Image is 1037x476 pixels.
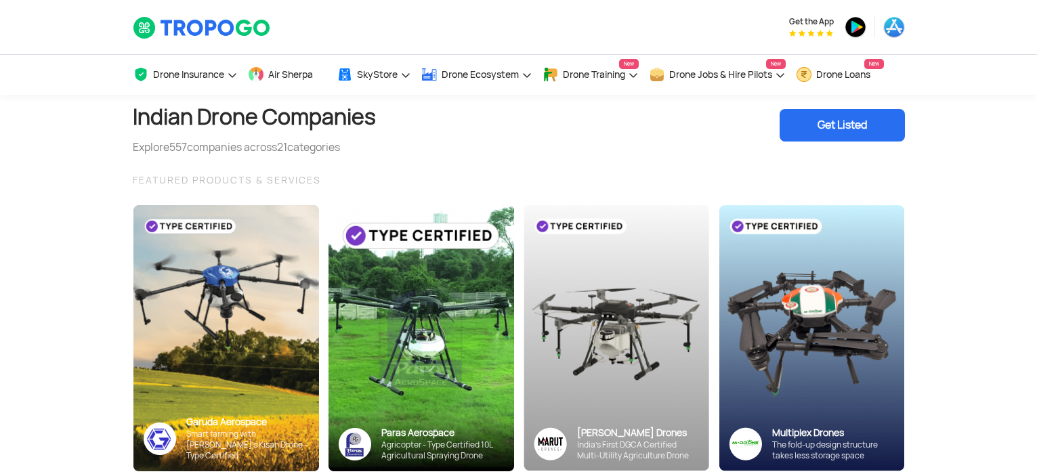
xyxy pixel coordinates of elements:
[845,16,866,38] img: ic_playstore.png
[577,427,699,439] div: [PERSON_NAME] Drones
[780,109,905,142] div: Get Listed
[442,69,519,80] span: Drone Ecosystem
[133,95,376,139] h1: Indian Drone Companies
[524,205,709,471] img: bg_marut_sky.png
[268,69,313,80] span: Air Sherpa
[729,427,762,460] img: ic_multiplex_sky.png
[133,205,319,471] img: bg_garuda_sky.png
[772,427,894,439] div: Multiplex Drones
[277,140,287,154] span: 21
[883,16,905,38] img: ic_appstore.png
[381,427,504,439] div: Paras Aerospace
[864,59,884,69] span: New
[766,59,786,69] span: New
[816,69,870,80] span: Drone Loans
[339,428,371,460] img: paras-logo-banner.png
[144,423,176,455] img: ic_garuda_sky.png
[719,205,904,471] img: bg_multiplex_sky.png
[133,16,272,39] img: TropoGo Logo
[248,55,326,95] a: Air Sherpa
[186,416,309,429] div: Garuda Aerospace
[186,429,309,461] div: Smart farming with [PERSON_NAME]’s Kisan Drone - Type Certified
[421,55,532,95] a: Drone Ecosystem
[543,55,639,95] a: Drone TrainingNew
[563,69,625,80] span: Drone Training
[796,55,884,95] a: Drone LoansNew
[789,30,833,37] img: App Raking
[329,205,514,471] img: paras-card.png
[772,439,894,461] div: The fold-up design structure takes less storage space
[169,140,187,154] span: 557
[534,427,567,460] img: Group%2036313.png
[669,69,772,80] span: Drone Jobs & Hire Pilots
[337,55,411,95] a: SkyStore
[133,139,376,156] div: Explore companies across categories
[357,69,398,80] span: SkyStore
[133,172,905,188] div: FEATURED PRODUCTS & SERVICES
[381,439,504,461] div: Agricopter - Type Certified 10L Agricultural Spraying Drone
[133,55,238,95] a: Drone Insurance
[649,55,786,95] a: Drone Jobs & Hire PilotsNew
[577,439,699,461] div: India’s First DGCA Certified Multi-Utility Agriculture Drone
[619,59,639,69] span: New
[153,69,224,80] span: Drone Insurance
[789,16,834,27] span: Get the App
